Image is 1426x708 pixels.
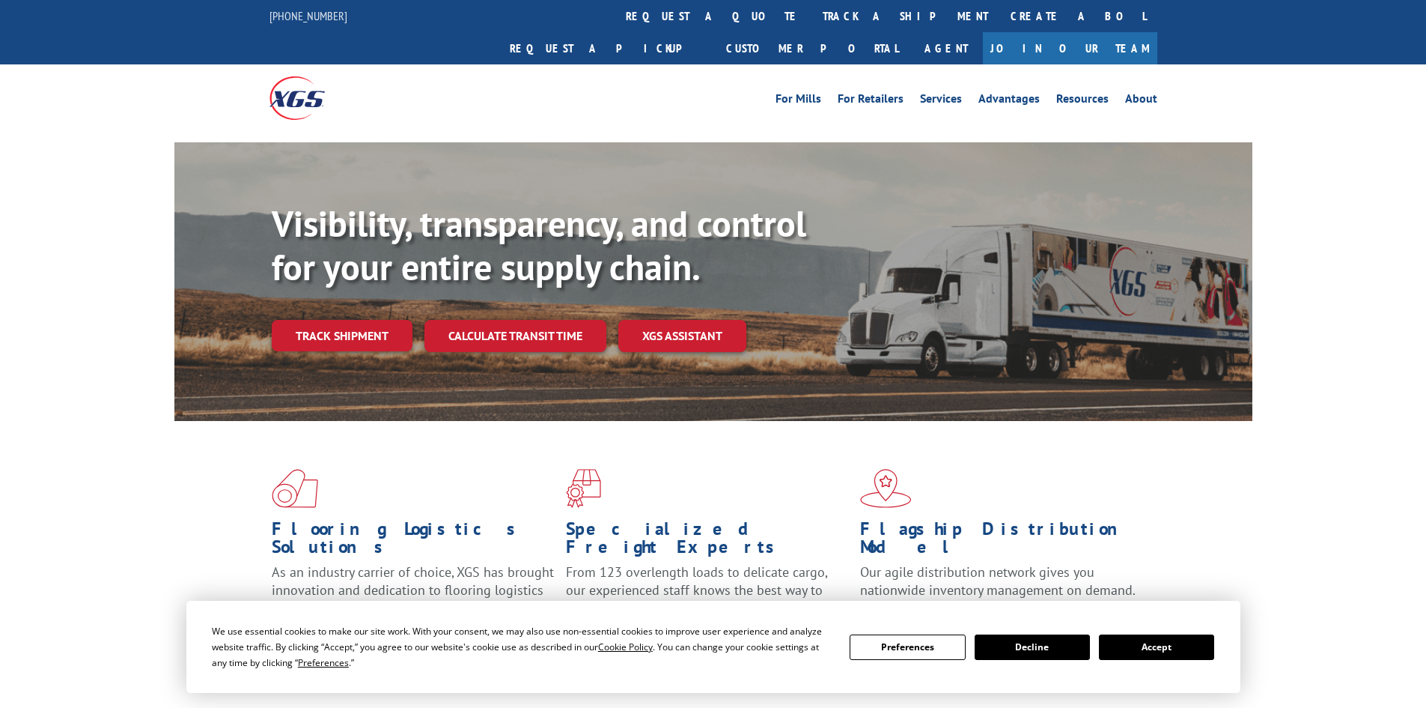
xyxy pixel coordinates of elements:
a: Request a pickup [499,32,715,64]
span: Our agile distribution network gives you nationwide inventory management on demand. [860,563,1136,599]
span: Cookie Policy [598,641,653,653]
button: Preferences [850,635,965,660]
b: Visibility, transparency, and control for your entire supply chain. [272,200,806,290]
a: For Mills [776,93,821,109]
p: From 123 overlength loads to delicate cargo, our experienced staff knows the best way to move you... [566,563,849,630]
a: Track shipment [272,320,412,351]
a: Agent [909,32,983,64]
a: Services [920,93,962,109]
h1: Flooring Logistics Solutions [272,520,555,563]
a: Calculate transit time [424,320,606,352]
a: Advantages [978,93,1040,109]
div: Cookie Consent Prompt [186,601,1240,693]
a: Resources [1056,93,1109,109]
a: About [1125,93,1157,109]
img: xgs-icon-flagship-distribution-model-red [860,469,912,508]
div: We use essential cookies to make our site work. With your consent, we may also use non-essential ... [212,623,832,671]
h1: Flagship Distribution Model [860,520,1143,563]
img: xgs-icon-focused-on-flooring-red [566,469,601,508]
a: Customer Portal [715,32,909,64]
a: XGS ASSISTANT [618,320,746,352]
span: As an industry carrier of choice, XGS has brought innovation and dedication to flooring logistics... [272,563,554,617]
span: Preferences [298,656,349,669]
a: Join Our Team [983,32,1157,64]
button: Decline [975,635,1090,660]
a: [PHONE_NUMBER] [269,8,347,23]
a: For Retailers [838,93,904,109]
h1: Specialized Freight Experts [566,520,849,563]
button: Accept [1099,635,1214,660]
img: xgs-icon-total-supply-chain-intelligence-red [272,469,318,508]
